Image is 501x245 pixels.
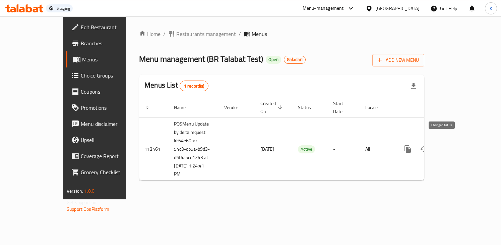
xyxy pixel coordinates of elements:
span: Created On [260,99,285,115]
span: Open [266,57,281,62]
a: Menus [66,51,147,67]
span: Menus [82,55,142,63]
span: 1 record(s) [180,83,208,89]
span: ID [144,103,157,111]
td: 113461 [139,117,169,181]
span: Get support on: [67,198,98,207]
td: All [360,117,394,181]
div: Menu-management [303,4,344,12]
span: Name [174,103,194,111]
span: Status [298,103,320,111]
table: enhanced table [139,97,469,181]
div: Total records count [180,81,209,91]
a: Upsell [66,132,147,148]
span: Active [298,145,315,153]
span: Vendor [224,103,247,111]
span: Galadari [284,57,305,62]
span: Restaurants management [176,30,236,38]
div: Open [266,56,281,64]
span: Locale [365,103,386,111]
span: Version: [67,187,83,195]
a: Choice Groups [66,67,147,84]
span: Upsell [81,136,142,144]
a: Coverage Report [66,148,147,164]
th: Actions [394,97,469,118]
a: Support.OpsPlatform [67,205,109,213]
li: / [163,30,166,38]
a: Menu disclaimer [66,116,147,132]
span: Start Date [333,99,352,115]
span: K [490,5,492,12]
span: Menu disclaimer [81,120,142,128]
span: [DATE] [260,145,274,153]
span: Menus [252,30,267,38]
button: more [400,141,416,157]
span: Coupons [81,88,142,96]
span: Promotions [81,104,142,112]
nav: breadcrumb [139,30,424,38]
span: Branches [81,39,142,47]
li: / [239,30,241,38]
span: Grocery Checklist [81,168,142,176]
a: Promotions [66,100,147,116]
td: - [328,117,360,181]
span: Add New Menu [378,56,419,64]
button: Add New Menu [372,54,424,66]
span: Choice Groups [81,71,142,80]
h2: Menus List [144,80,208,91]
a: Coupons [66,84,147,100]
div: Staging [57,6,70,11]
div: Export file [405,78,422,94]
a: Restaurants management [168,30,236,38]
span: Menu management ( BR Talabat Test ) [139,51,263,66]
span: Edit Restaurant [81,23,142,31]
div: [GEOGRAPHIC_DATA] [375,5,420,12]
a: Edit Restaurant [66,19,147,35]
span: 1.0.0 [84,187,95,195]
a: Branches [66,35,147,51]
td: POSMenu Update by delta request Id:64e60bcc-54c3-db5a-b9d3-d5f4abcd1243 at [DATE] 1:24:41 PM [169,117,219,181]
a: Grocery Checklist [66,164,147,180]
a: Home [139,30,161,38]
span: Coverage Report [81,152,142,160]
